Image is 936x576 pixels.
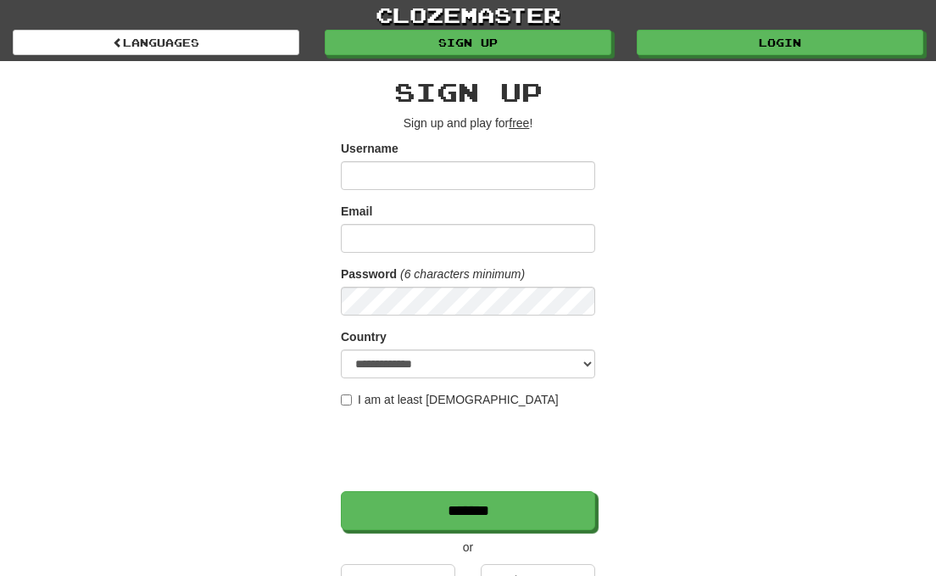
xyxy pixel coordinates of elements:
a: Languages [13,30,299,55]
a: Sign up [325,30,611,55]
iframe: reCAPTCHA [341,417,599,483]
p: or [341,539,595,556]
label: Password [341,266,397,282]
a: Login [637,30,923,55]
u: free [509,116,529,130]
input: I am at least [DEMOGRAPHIC_DATA] [341,394,352,405]
p: Sign up and play for ! [341,115,595,131]
label: Username [341,140,398,157]
label: Country [341,328,387,345]
h2: Sign up [341,78,595,106]
em: (6 characters minimum) [400,267,525,281]
label: Email [341,203,372,220]
label: I am at least [DEMOGRAPHIC_DATA] [341,391,559,408]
